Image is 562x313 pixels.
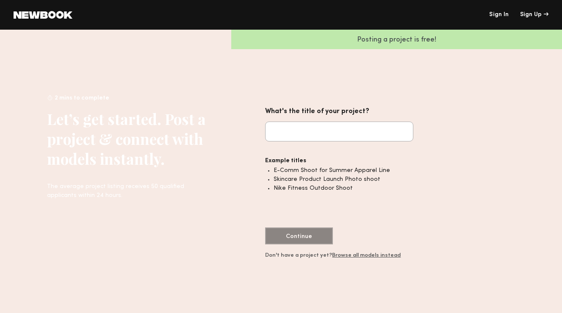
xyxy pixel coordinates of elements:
[47,109,206,169] div: Let’s get started. Post a project & connect with models instantly.
[489,12,509,18] a: Sign In
[47,182,206,200] div: The average project listing receives 50 qualified applicants within 24 hours.
[265,122,413,141] input: What's the title of your project?
[274,166,413,175] li: E-Comm Shoot for Summer Apparel Line
[274,175,413,184] li: Skincare Product Launch Photo shoot
[47,93,206,106] div: 2 mins to complete
[265,253,413,258] div: Don't have a project yet?
[520,12,548,18] a: Sign Up
[274,184,413,193] li: Nike Fitness Outdoor Shoot
[265,106,413,117] div: What's the title of your project?
[231,36,562,44] p: Posting a project is free!
[265,156,413,166] div: Example titles
[332,253,401,258] a: Browse all models instead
